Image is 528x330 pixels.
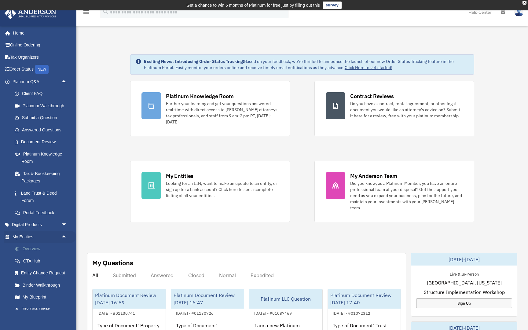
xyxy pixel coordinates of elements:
a: Tax & Bookkeeping Packages [9,167,76,187]
a: survey [323,2,342,9]
a: Document Review [9,136,76,148]
a: My Anderson Team Did you know, as a Platinum Member, you have an entire professional team at your... [314,161,474,222]
div: close [522,1,526,5]
a: Tax Due Dates [9,303,76,315]
div: Do you have a contract, rental agreement, or other legal document you would like an attorney's ad... [350,101,463,119]
a: Overview [9,243,76,255]
a: Client FAQ [9,88,76,100]
div: Platinum Knowledge Room [166,92,234,100]
a: My Entitiesarrow_drop_up [4,231,76,243]
div: Contract Reviews [350,92,394,100]
a: Click Here to get started! [345,65,392,70]
a: Submit a Question [9,112,76,124]
a: Platinum Q&Aarrow_drop_up [4,75,76,88]
strong: Exciting News: Introducing Order Status Tracking! [144,59,244,64]
div: Normal [219,272,236,278]
a: Online Ordering [4,39,76,51]
div: My Anderson Team [350,172,397,180]
div: Get a chance to win 6 months of Platinum for free just by filling out this [186,2,320,9]
i: search [102,8,109,15]
div: Submitted [113,272,136,278]
a: CTA Hub [9,255,76,267]
a: Binder Walkthrough [9,279,76,291]
div: Did you know, as a Platinum Member, you have an entire professional team at your disposal? Get th... [350,180,463,211]
a: Tax Organizers [4,51,76,63]
a: My Blueprint [9,291,76,303]
div: Based on your feedback, we're thrilled to announce the launch of our new Order Status Tracking fe... [144,58,469,71]
a: Home [4,27,73,39]
span: [GEOGRAPHIC_DATA], [US_STATE] [427,279,502,286]
a: menu [82,11,90,16]
div: [DATE] - #01130726 [171,310,218,316]
span: arrow_drop_up [61,75,73,88]
div: [DATE]-[DATE] [411,253,517,266]
a: Platinum Walkthrough [9,100,76,112]
a: Portal Feedback [9,207,76,219]
div: Closed [188,272,204,278]
img: Anderson Advisors Platinum Portal [3,7,58,19]
a: Digital Productsarrow_drop_down [4,219,76,231]
a: Sign Up [416,298,512,308]
div: Platinum Document Review [DATE] 16:47 [171,289,244,309]
div: Live & In-Person [445,270,484,277]
div: Platinum LLC Question [249,289,322,309]
a: My Entities Looking for an EIN, want to make an update to an entity, or sign up for a bank accoun... [130,161,290,222]
a: Order StatusNEW [4,63,76,76]
a: Platinum Knowledge Room Further your learning and get your questions answered real-time with dire... [130,81,290,136]
div: Platinum Document Review [DATE] 16:59 [93,289,166,309]
div: Platinum Document Review [DATE] 17:40 [328,289,401,309]
div: My Entities [166,172,193,180]
div: Looking for an EIN, want to make an update to an entity, or sign up for a bank account? Click her... [166,180,279,199]
span: Structure Implementation Workshop [424,288,505,296]
div: [DATE] - #01072312 [328,310,375,316]
div: Answered [151,272,174,278]
div: [DATE] - #01130741 [93,310,140,316]
a: Answered Questions [9,124,76,136]
div: NEW [35,65,49,74]
img: User Pic [514,8,523,16]
div: My Questions [92,258,133,267]
a: Entity Change Request [9,267,76,279]
div: [DATE] - #01087469 [249,310,297,316]
div: Further your learning and get your questions answered real-time with direct access to [PERSON_NAM... [166,101,279,125]
i: menu [82,9,90,16]
div: Expedited [251,272,274,278]
span: arrow_drop_up [61,231,73,243]
a: Land Trust & Deed Forum [9,187,76,207]
a: Contract Reviews Do you have a contract, rental agreement, or other legal document you would like... [314,81,474,136]
span: arrow_drop_down [61,219,73,231]
div: All [92,272,98,278]
a: Platinum Knowledge Room [9,148,76,167]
